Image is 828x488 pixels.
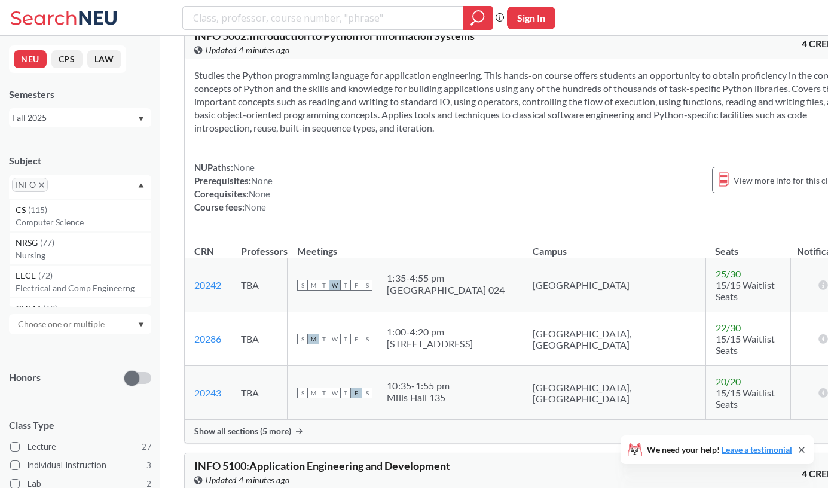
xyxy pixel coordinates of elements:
[387,380,450,392] div: 10:35 - 1:55 pm
[206,44,290,57] span: Updated 4 minutes ago
[43,303,57,313] span: ( 69 )
[251,175,273,186] span: None
[716,322,741,333] span: 22 / 30
[705,233,790,258] th: Seats
[16,249,151,261] p: Nursing
[523,233,706,258] th: Campus
[523,312,706,366] td: [GEOGRAPHIC_DATA], [GEOGRAPHIC_DATA]
[340,388,351,398] span: T
[329,280,340,291] span: W
[194,333,221,344] a: 20286
[9,154,151,167] div: Subject
[329,388,340,398] span: W
[138,117,144,121] svg: Dropdown arrow
[16,236,40,249] span: NRSG
[38,270,53,280] span: ( 72 )
[16,269,38,282] span: EECE
[523,258,706,312] td: [GEOGRAPHIC_DATA]
[142,440,151,453] span: 27
[387,272,505,284] div: 1:35 - 4:55 pm
[233,162,255,173] span: None
[387,338,473,350] div: [STREET_ADDRESS]
[362,280,372,291] span: S
[319,388,329,398] span: T
[51,50,83,68] button: CPS
[9,175,151,199] div: INFOX to remove pillDropdown arrowCS(115)Computer ScienceNRSG(77)NursingEECE(72)Electrical and Co...
[28,205,47,215] span: ( 115 )
[387,392,450,404] div: Mills Hall 135
[716,387,775,410] span: 15/15 Waitlist Seats
[249,188,270,199] span: None
[523,366,706,420] td: [GEOGRAPHIC_DATA], [GEOGRAPHIC_DATA]
[39,182,44,188] svg: X to remove pill
[194,245,214,258] div: CRN
[340,280,351,291] span: T
[716,279,775,302] span: 15/15 Waitlist Seats
[362,334,372,344] span: S
[16,302,43,315] span: CHEM
[12,111,137,124] div: Fall 2025
[40,237,54,248] span: ( 77 )
[308,280,319,291] span: M
[12,178,48,192] span: INFOX to remove pill
[10,457,151,473] label: Individual Instruction
[16,203,28,216] span: CS
[297,334,308,344] span: S
[387,284,505,296] div: [GEOGRAPHIC_DATA] 024
[194,279,221,291] a: 20242
[362,388,372,398] span: S
[16,282,151,294] p: Electrical and Comp Engineerng
[231,233,288,258] th: Professors
[319,334,329,344] span: T
[192,8,454,28] input: Class, professor, course number, "phrase"
[716,333,775,356] span: 15/15 Waitlist Seats
[340,334,351,344] span: T
[319,280,329,291] span: T
[194,426,291,437] span: Show all sections (5 more)
[297,388,308,398] span: S
[194,459,450,472] span: INFO 5100 : Application Engineering and Development
[387,326,473,338] div: 1:00 - 4:20 pm
[12,317,112,331] input: Choose one or multiple
[722,444,792,455] a: Leave a testimonial
[351,334,362,344] span: F
[87,50,121,68] button: LAW
[470,10,485,26] svg: magnifying glass
[297,280,308,291] span: S
[146,459,151,472] span: 3
[329,334,340,344] span: W
[9,88,151,101] div: Semesters
[231,366,288,420] td: TBA
[245,202,266,212] span: None
[138,322,144,327] svg: Dropdown arrow
[194,161,273,213] div: NUPaths: Prerequisites: Corequisites: Course fees:
[194,387,221,398] a: 20243
[231,258,288,312] td: TBA
[351,388,362,398] span: F
[16,216,151,228] p: Computer Science
[194,29,475,42] span: INFO 5002 : Introduction to Python for Information Systems
[9,314,151,334] div: Dropdown arrow
[308,334,319,344] span: M
[716,268,741,279] span: 25 / 30
[647,446,792,454] span: We need your help!
[9,419,151,432] span: Class Type
[10,439,151,455] label: Lecture
[351,280,362,291] span: F
[507,7,555,29] button: Sign In
[9,108,151,127] div: Fall 2025Dropdown arrow
[14,50,47,68] button: NEU
[308,388,319,398] span: M
[9,371,41,385] p: Honors
[288,233,523,258] th: Meetings
[206,474,290,487] span: Updated 4 minutes ago
[716,376,741,387] span: 20 / 20
[138,183,144,188] svg: Dropdown arrow
[231,312,288,366] td: TBA
[463,6,493,30] div: magnifying glass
